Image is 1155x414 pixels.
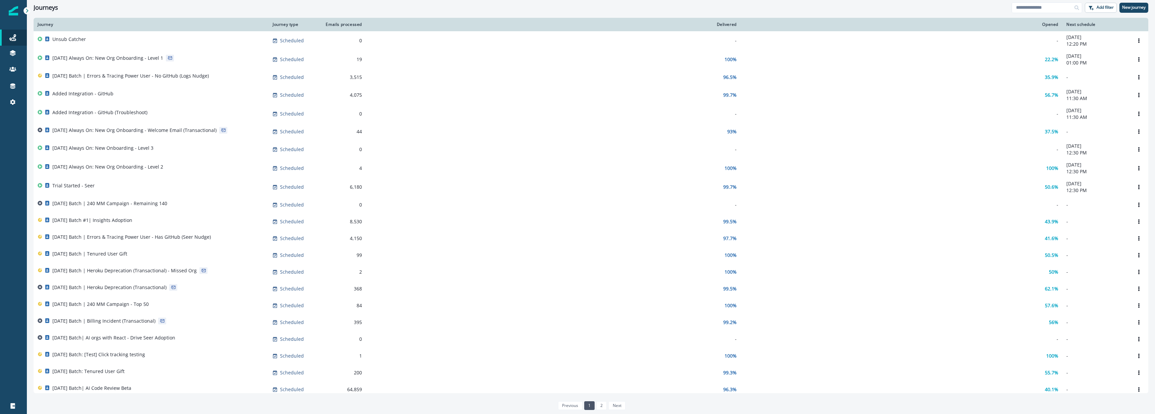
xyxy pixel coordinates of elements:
a: [DATE] Batch| AI Code Review BetaScheduled64,85996.3%40.1%-Options [34,381,1148,398]
button: Options [1134,127,1144,137]
p: 99.3% [723,369,737,376]
button: New journey [1119,3,1148,13]
div: - [370,201,737,208]
button: Options [1134,200,1144,210]
p: - [1066,269,1125,275]
div: 0 [323,146,362,153]
div: - [370,110,737,117]
p: 41.6% [1045,235,1058,242]
div: 0 [323,37,362,44]
p: 100% [725,56,737,63]
p: - [1066,386,1125,393]
button: Options [1134,233,1144,243]
div: 99 [323,252,362,259]
div: 1 [323,353,362,359]
div: 84 [323,302,362,309]
button: Options [1134,301,1144,311]
div: 0 [323,201,362,208]
p: 40.1% [1045,386,1058,393]
div: 19 [323,56,362,63]
p: Scheduled [280,336,304,342]
div: Emails processed [323,22,362,27]
button: Options [1134,317,1144,327]
a: [DATE] Always On: New Org Onboarding - Level 2Scheduled4100%100%[DATE]12:30 PMOptions [34,159,1148,178]
div: Journey [38,22,265,27]
div: Next schedule [1066,22,1125,27]
div: - [745,37,1058,44]
p: 99.5% [723,218,737,225]
div: 3,515 [323,74,362,81]
p: 93% [727,128,737,135]
p: 50.6% [1045,184,1058,190]
p: Scheduled [280,201,304,208]
p: [DATE] Batch | Errors & Tracing Power User - No GitHub (Logs Nudge) [52,73,209,79]
div: - [370,146,737,153]
div: 4,075 [323,92,362,98]
div: 4,150 [323,235,362,242]
p: Scheduled [280,92,304,98]
p: New journey [1122,5,1146,10]
p: 50.5% [1045,252,1058,259]
p: [DATE] Batch| AI orgs with React - Drive Seer Adoption [52,334,175,341]
div: - [745,201,1058,208]
p: [DATE] Batch #1| Insights Adoption [52,217,132,224]
div: - [745,336,1058,342]
p: Scheduled [280,218,304,225]
p: 56% [1049,319,1058,326]
p: 99.7% [723,92,737,98]
button: Options [1134,163,1144,173]
p: 01:00 PM [1066,59,1125,66]
a: [DATE] Batch | Errors & Tracing Power User - Has GitHub (Seer Nudge)Scheduled4,15097.7%41.6%-Options [34,230,1148,247]
div: Delivered [370,22,737,27]
h1: Journeys [34,4,58,11]
a: [DATE] Batch | Tenured User GiftScheduled99100%50.5%-Options [34,247,1148,264]
p: 96.3% [723,386,737,393]
p: [DATE] [1066,88,1125,95]
p: - [1066,218,1125,225]
a: [DATE] Batch | 240 MM Campaign - Remaining 140Scheduled0---Options [34,196,1148,213]
a: Page 1 is your current page [584,401,595,410]
p: 100% [725,252,737,259]
button: Options [1134,109,1144,119]
div: 8,530 [323,218,362,225]
div: 6,180 [323,184,362,190]
p: 56.7% [1045,92,1058,98]
button: Options [1134,384,1144,395]
a: Added Integration - GitHubScheduled4,07599.7%56.7%[DATE]11:30 AMOptions [34,86,1148,104]
p: 100% [725,269,737,275]
button: Options [1134,284,1144,294]
p: [DATE] [1066,180,1125,187]
div: 395 [323,319,362,326]
a: Unsub CatcherScheduled0--[DATE]12:20 PMOptions [34,31,1148,50]
p: [DATE] Always On: New Onboarding - Level 3 [52,145,153,151]
div: 2 [323,269,362,275]
button: Options [1134,144,1144,154]
p: 55.7% [1045,369,1058,376]
button: Options [1134,217,1144,227]
p: [DATE] Batch: Tenured User Gift [52,368,125,375]
p: [DATE] [1066,107,1125,114]
a: [DATE] Batch #1| Insights AdoptionScheduled8,53099.5%43.9%-Options [34,213,1148,230]
p: - [1066,336,1125,342]
p: 99.7% [723,184,737,190]
p: 50% [1049,269,1058,275]
button: Options [1134,182,1144,192]
p: 12:30 PM [1066,187,1125,194]
a: [DATE] Batch | Heroku Deprecation (Transactional)Scheduled36899.5%62.1%-Options [34,280,1148,297]
p: Trial Started - Seer [52,182,95,189]
div: Journey type [273,22,315,27]
p: Scheduled [280,74,304,81]
div: - [370,336,737,342]
p: 97.7% [723,235,737,242]
p: 100% [725,302,737,309]
p: 99.5% [723,285,737,292]
a: [DATE] Batch | Billing Incident (Transactional)Scheduled39599.2%56%-Options [34,314,1148,331]
p: - [1066,285,1125,292]
a: [DATE] Batch | Heroku Deprecation (Transactional) - Missed OrgScheduled2100%50%-Options [34,264,1148,280]
p: 100% [1046,165,1058,172]
a: Page 2 [596,401,607,410]
p: [DATE] Always On: New Org Onboarding - Welcome Email (Transactional) [52,127,217,134]
p: Scheduled [280,386,304,393]
a: Added Integration - GitHub (Troubleshoot)Scheduled0--[DATE]11:30 AMOptions [34,104,1148,123]
p: Added Integration - GitHub (Troubleshoot) [52,109,147,116]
